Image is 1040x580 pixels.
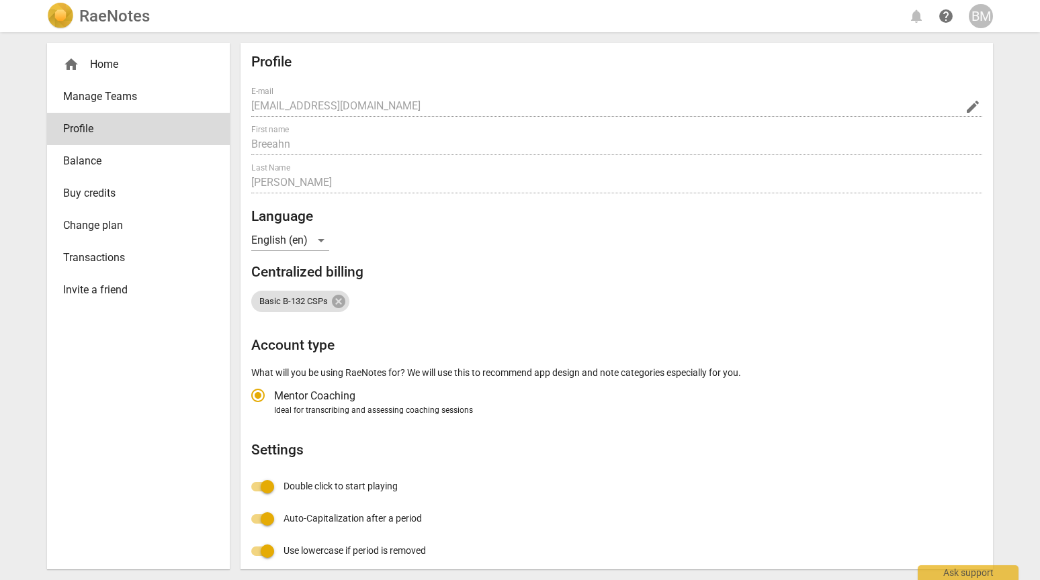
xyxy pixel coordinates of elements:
a: Transactions [47,242,230,274]
span: Buy credits [63,185,203,201]
span: Auto-Capitalization after a period [284,512,422,526]
div: Home [63,56,203,72]
a: Help [934,4,958,28]
h2: Language [251,208,982,225]
a: Invite a friend [47,274,230,306]
img: Logo [47,3,74,30]
span: Mentor Coaching [274,388,355,403]
a: Buy credits [47,177,230,209]
span: Change plan [63,217,203,234]
span: Use lowercase if period is removed [284,544,426,558]
label: Last Name [251,164,290,172]
span: edit [965,99,981,115]
h2: Account type [251,337,982,354]
div: Home [47,48,230,81]
span: Profile [63,121,203,137]
h2: RaeNotes [79,7,150,26]
div: Ideal for transcribing and assessing coaching sessions [274,405,978,417]
p: What will you be using RaeNotes for? We will use this to recommend app design and note categories... [251,366,982,380]
label: First name [251,126,289,134]
span: Double click to start playing [284,479,398,493]
h2: Profile [251,54,982,70]
a: LogoRaeNotes [47,3,150,30]
label: E-mail [251,87,273,95]
h2: Centralized billing [251,264,982,281]
button: BM [969,4,993,28]
div: Account type [251,379,982,417]
span: help [938,8,954,24]
button: Change Email [963,97,982,116]
div: Basic B-132 CSPs [251,291,349,312]
a: Profile [47,113,230,145]
div: English (en) [251,230,329,251]
span: Transactions [63,250,203,266]
span: Invite a friend [63,282,203,298]
h2: Settings [251,442,982,458]
span: Balance [63,153,203,169]
span: home [63,56,79,72]
a: Change plan [47,209,230,242]
span: Manage Teams [63,89,203,105]
a: Manage Teams [47,81,230,113]
span: Basic B-132 CSPs [251,297,336,307]
div: Ask support [918,565,1019,580]
a: Balance [47,145,230,177]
